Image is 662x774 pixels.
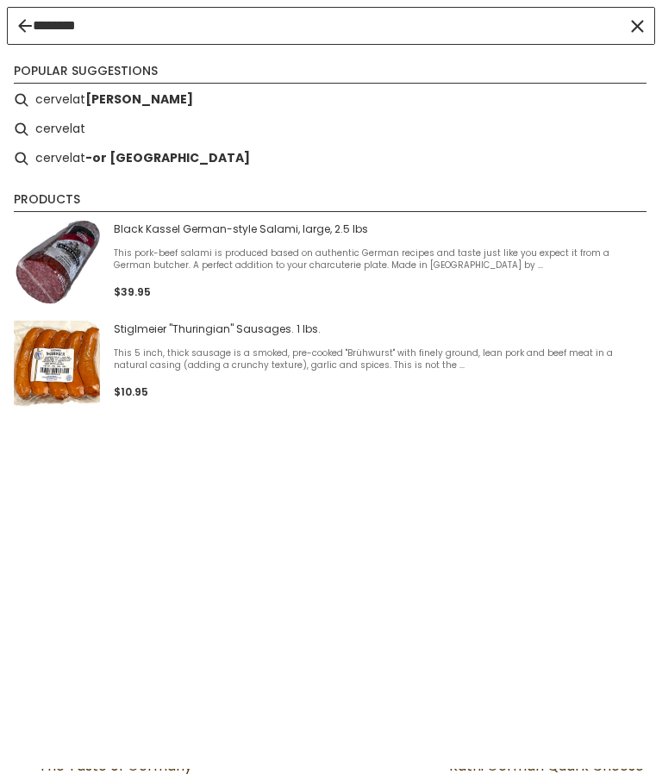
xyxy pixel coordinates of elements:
[628,17,646,34] button: Clear
[7,314,655,414] li: Stiglmeier "Thuringian" Sausages. 1 lbs.
[114,247,648,272] span: This pork-beef salami is produced based on authentic German recipes and taste just like you expec...
[114,284,151,299] span: $39.95
[7,144,655,173] li: cervelat-or bologna
[14,62,646,84] li: Popular suggestions
[114,384,148,399] span: $10.95
[7,214,655,314] li: Black Kassel German-style Salami, large, 2.5 lbs
[18,19,32,33] button: Back
[114,322,648,336] span: Stiglmeier "Thuringian" Sausages. 1 lbs.
[85,90,193,109] b: [PERSON_NAME]
[114,347,648,371] span: This 5 inch, thick sausage is a smoked, pre-cooked "Brühwurst" with finely ground, lean pork and ...
[7,115,655,144] li: cervelat
[7,85,655,115] li: cervelat wurst
[85,148,250,168] b: -or [GEOGRAPHIC_DATA]
[114,222,648,236] span: Black Kassel German-style Salami, large, 2.5 lbs
[14,190,646,212] li: Products
[14,321,648,407] a: Stiglmeier "Thuringian" Sausages. 1 lbs.This 5 inch, thick sausage is a smoked, pre-cooked "Brühw...
[14,221,648,307] a: Black Kassel German-style Salami, large, 2.5 lbsThis pork-beef salami is produced based on authen...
